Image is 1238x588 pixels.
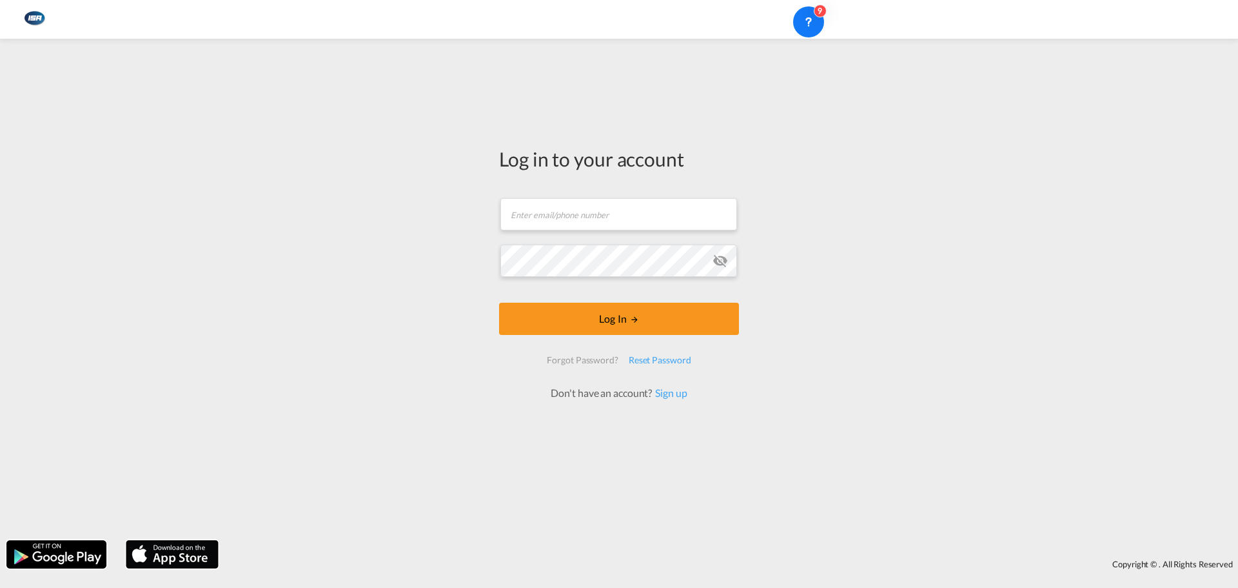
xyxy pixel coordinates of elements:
[500,198,737,230] input: Enter email/phone number
[19,5,48,34] img: 1aa151c0c08011ec8d6f413816f9a227.png
[124,539,220,570] img: apple.png
[499,303,739,335] button: LOGIN
[225,553,1238,575] div: Copyright © . All Rights Reserved
[624,349,696,372] div: Reset Password
[652,387,687,399] a: Sign up
[712,253,728,269] md-icon: icon-eye-off
[542,349,623,372] div: Forgot Password?
[499,145,739,172] div: Log in to your account
[536,386,701,400] div: Don't have an account?
[5,539,108,570] img: google.png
